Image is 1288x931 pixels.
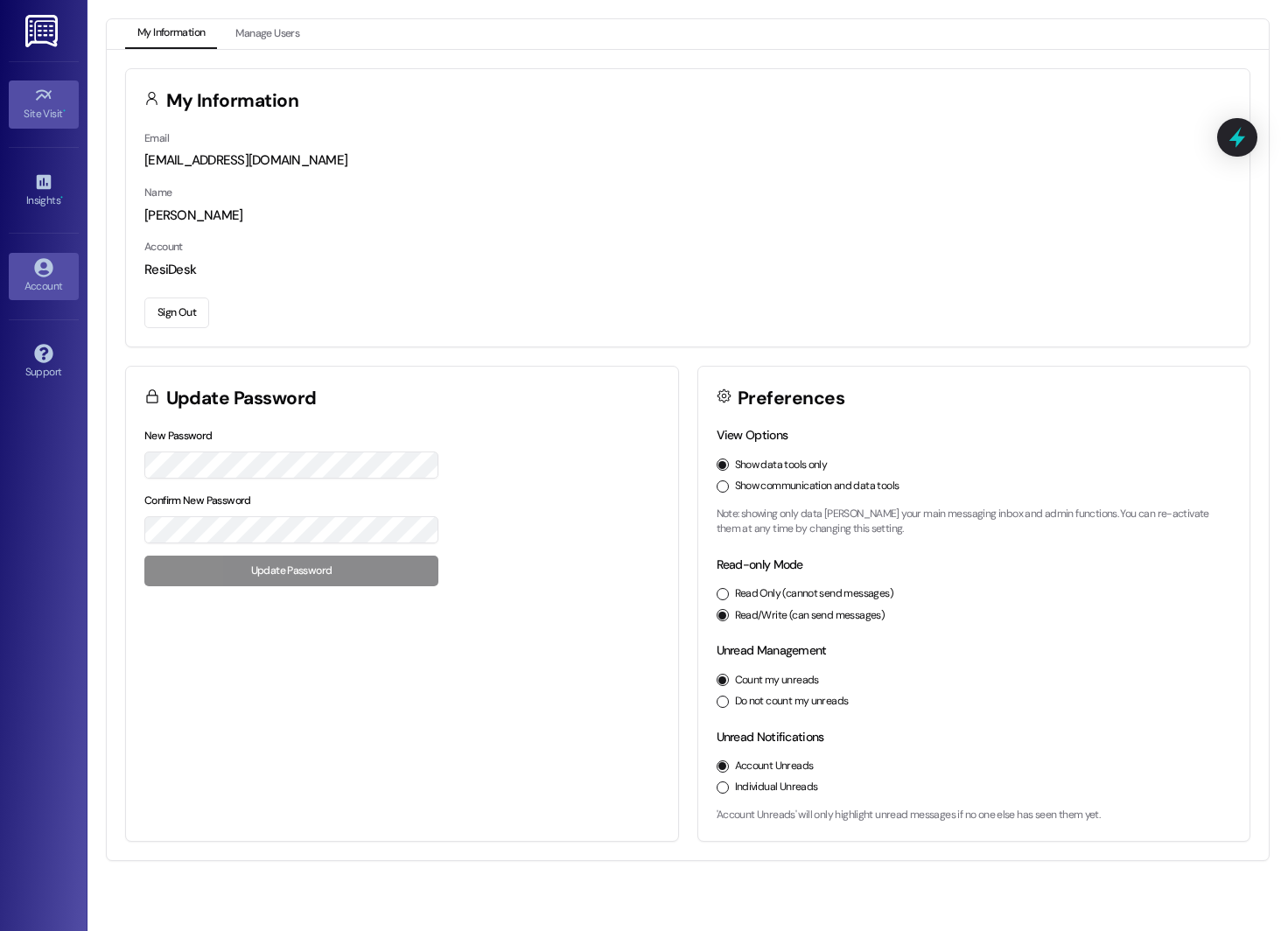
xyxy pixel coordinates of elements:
label: Read-only Mode [717,556,803,572]
span: • [63,105,66,117]
label: Unread Notifications [717,729,824,745]
a: Site Visit • [9,80,79,128]
label: Show data tools only [735,458,828,473]
p: Note: showing only data [PERSON_NAME] your main messaging inbox and admin functions. You can re-a... [717,507,1232,537]
label: Read/Write (can send messages) [735,608,885,624]
button: My Information [125,19,217,49]
a: Insights • [9,167,79,214]
label: Name [144,185,172,199]
img: ResiDesk Logo [25,15,61,47]
h3: Update Password [166,389,317,408]
label: Account Unreads [735,759,814,774]
label: Read Only (cannot send messages) [735,586,893,602]
span: • [60,192,63,204]
h3: My Information [166,92,299,110]
label: Do not count my unreads [735,694,849,710]
label: New Password [144,429,213,443]
p: 'Account Unreads' will only highlight unread messages if no one else has seen them yet. [717,808,1232,823]
div: [EMAIL_ADDRESS][DOMAIN_NAME] [144,151,1231,170]
label: Individual Unreads [735,780,818,795]
label: Email [144,131,169,145]
a: Account [9,253,79,300]
a: Support [9,339,79,386]
label: Count my unreads [735,673,819,689]
label: Unread Management [717,642,827,658]
button: Manage Users [223,19,311,49]
div: ResiDesk [144,261,1231,279]
label: Confirm New Password [144,493,251,507]
div: [PERSON_NAME] [144,206,1231,225]
label: Account [144,240,183,254]
button: Sign Out [144,297,209,328]
h3: Preferences [738,389,844,408]
label: Show communication and data tools [735,479,899,494]
label: View Options [717,427,788,443]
